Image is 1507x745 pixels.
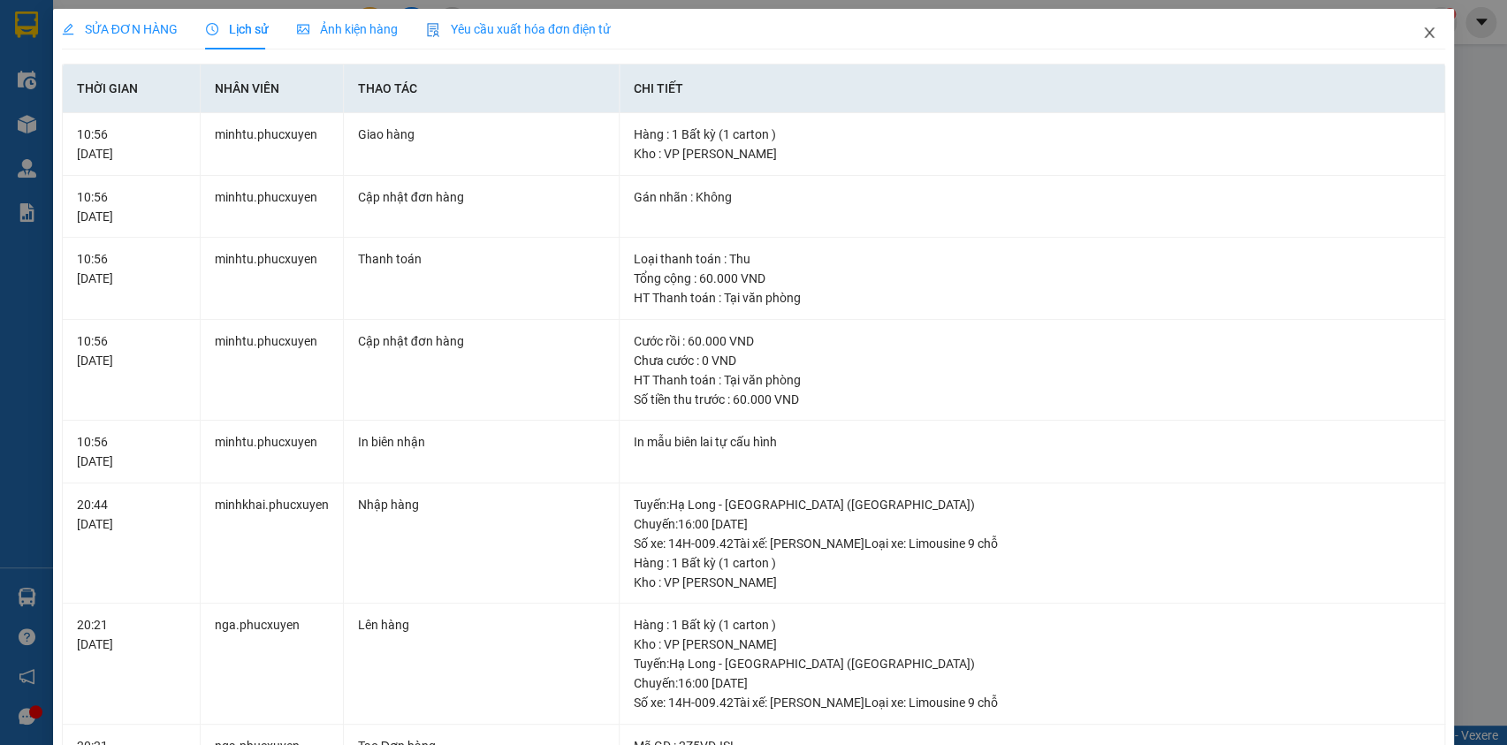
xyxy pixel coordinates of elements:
span: Lịch sử [206,22,269,36]
span: picture [297,23,309,35]
div: Hàng : 1 Bất kỳ (1 carton ) [634,553,1431,573]
th: Chi tiết [620,65,1446,113]
div: 10:56 [DATE] [77,125,186,163]
div: 10:56 [DATE] [77,432,186,471]
div: Số tiền thu trước : 60.000 VND [634,390,1431,409]
div: 10:56 [DATE] [77,187,186,226]
span: Ảnh kiện hàng [297,22,398,36]
div: Tổng cộng : 60.000 VND [634,269,1431,288]
div: Thanh toán [358,249,605,269]
div: HT Thanh toán : Tại văn phòng [634,288,1431,308]
div: 10:56 [DATE] [77,249,186,288]
span: clock-circle [206,23,218,35]
div: Nhập hàng [358,495,605,514]
div: Giao hàng [358,125,605,144]
th: Thao tác [344,65,620,113]
div: Cập nhật đơn hàng [358,331,605,351]
td: minhtu.phucxuyen [201,320,344,422]
div: Kho : VP [PERSON_NAME] [634,573,1431,592]
div: Tuyến : Hạ Long - [GEOGRAPHIC_DATA] ([GEOGRAPHIC_DATA]) Chuyến: 16:00 [DATE] Số xe: 14H-009.42 Tà... [634,495,1431,553]
div: In mẫu biên lai tự cấu hình [634,432,1431,452]
div: In biên nhận [358,432,605,452]
td: minhtu.phucxuyen [201,421,344,483]
div: Hàng : 1 Bất kỳ (1 carton ) [634,615,1431,635]
div: 10:56 [DATE] [77,331,186,370]
div: Hàng : 1 Bất kỳ (1 carton ) [634,125,1431,144]
div: Cập nhật đơn hàng [358,187,605,207]
td: minhtu.phucxuyen [201,176,344,239]
div: 20:44 [DATE] [77,495,186,534]
div: Lên hàng [358,615,605,635]
th: Thời gian [63,65,201,113]
div: Loại thanh toán : Thu [634,249,1431,269]
td: nga.phucxuyen [201,604,344,725]
img: icon [426,23,440,37]
div: Kho : VP [PERSON_NAME] [634,144,1431,163]
td: minhkhai.phucxuyen [201,483,344,604]
div: Gán nhãn : Không [634,187,1431,207]
div: HT Thanh toán : Tại văn phòng [634,370,1431,390]
th: Nhân viên [201,65,344,113]
span: Yêu cầu xuất hóa đơn điện tử [426,22,611,36]
td: minhtu.phucxuyen [201,238,344,320]
span: close [1422,26,1436,40]
div: Cước rồi : 60.000 VND [634,331,1431,351]
div: 20:21 [DATE] [77,615,186,654]
td: minhtu.phucxuyen [201,113,344,176]
span: SỬA ĐƠN HÀNG [62,22,178,36]
span: edit [62,23,74,35]
button: Close [1404,9,1454,58]
div: Tuyến : Hạ Long - [GEOGRAPHIC_DATA] ([GEOGRAPHIC_DATA]) Chuyến: 16:00 [DATE] Số xe: 14H-009.42 Tà... [634,654,1431,712]
div: Chưa cước : 0 VND [634,351,1431,370]
div: Kho : VP [PERSON_NAME] [634,635,1431,654]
